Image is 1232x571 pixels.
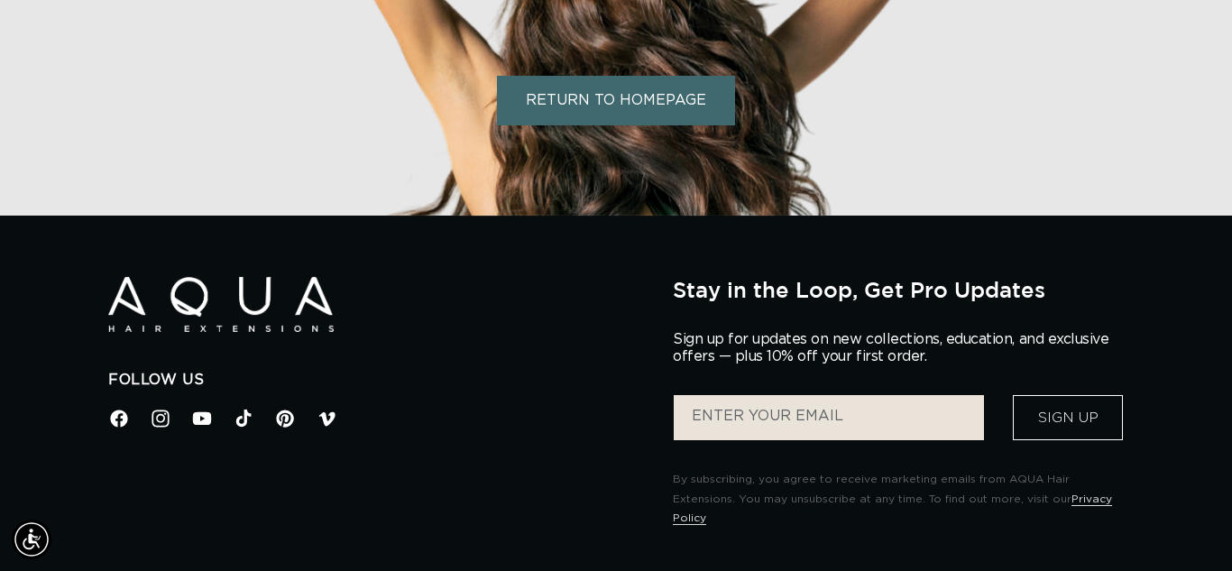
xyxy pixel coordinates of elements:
iframe: Chat Widget [1142,484,1232,571]
a: RETURN TO HOMEPAGE [497,76,735,125]
div: Accessibility Menu [12,520,51,559]
img: Aqua Hair Extensions [108,277,334,332]
input: ENTER YOUR EMAIL [674,395,984,440]
p: Sign up for updates on new collections, education, and exclusive offers — plus 10% off your first... [673,331,1124,365]
button: Sign Up [1013,395,1123,440]
h2: Follow Us [108,371,646,390]
p: By subscribing, you agree to receive marketing emails from AQUA Hair Extensions. You may unsubscr... [673,470,1124,529]
h2: Stay in the Loop, Get Pro Updates [673,277,1124,302]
